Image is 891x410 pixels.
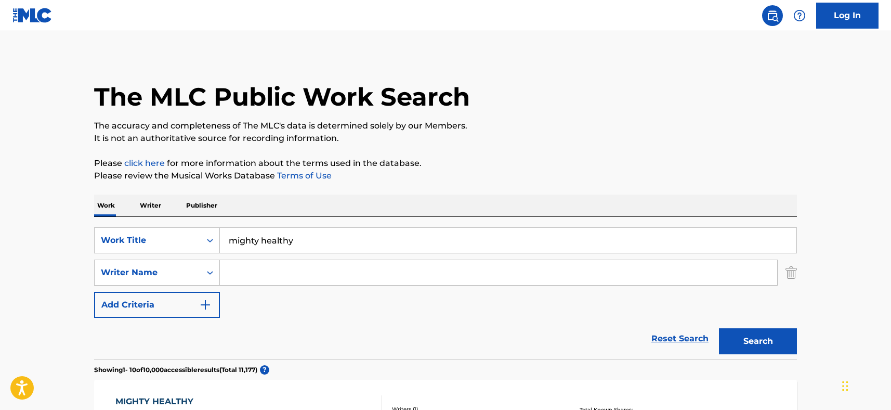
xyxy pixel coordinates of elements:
img: Delete Criterion [785,260,797,286]
p: Please for more information about the terms used in the database. [94,157,797,170]
p: Writer [137,195,164,216]
p: Work [94,195,118,216]
p: Please review the Musical Works Database [94,170,797,182]
p: The accuracy and completeness of The MLC's data is determined solely by our Members. [94,120,797,132]
form: Search Form [94,227,797,360]
button: Search [719,328,797,354]
div: Writer Name [101,266,194,279]
iframe: Chat Widget [839,360,891,410]
div: Help [789,5,810,26]
img: help [793,9,806,22]
button: Add Criteria [94,292,220,318]
a: click here [124,158,165,168]
p: Publisher [183,195,220,216]
div: Drag [842,370,848,402]
div: MIGHTY HEALTHY [115,395,216,408]
img: search [766,9,779,22]
a: Log In [816,3,879,29]
a: Reset Search [646,327,714,350]
a: Public Search [762,5,783,26]
img: 9d2ae6d4665cec9f34b9.svg [199,299,212,311]
span: ? [260,365,269,375]
img: MLC Logo [12,8,53,23]
p: Showing 1 - 10 of 10,000 accessible results (Total 11,177 ) [94,365,257,375]
div: Work Title [101,234,194,247]
p: It is not an authoritative source for recording information. [94,132,797,145]
a: Terms of Use [275,171,332,181]
h1: The MLC Public Work Search [94,81,470,112]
